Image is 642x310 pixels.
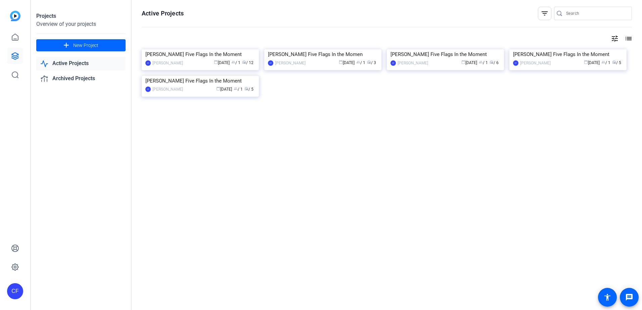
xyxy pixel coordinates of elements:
span: calendar_today [216,87,220,91]
mat-icon: tune [611,35,619,43]
div: [PERSON_NAME] [152,60,183,66]
span: / 12 [242,60,254,65]
span: calendar_today [214,60,218,64]
span: New Project [73,42,98,49]
span: [DATE] [461,60,477,65]
span: / 1 [601,60,610,65]
div: [PERSON_NAME] [152,86,183,93]
a: Active Projects [36,57,126,70]
mat-icon: accessibility [603,293,611,301]
span: [DATE] [214,60,230,65]
span: radio [367,60,371,64]
div: [PERSON_NAME] Five Flags In the Momen [268,49,378,59]
span: calendar_today [339,60,343,64]
img: blue-gradient.svg [10,11,20,21]
span: calendar_today [461,60,465,64]
div: CF [268,60,273,66]
h1: Active Projects [142,9,184,17]
span: radio [490,60,494,64]
span: [DATE] [216,87,232,92]
div: CF [513,60,518,66]
span: / 1 [231,60,240,65]
span: / 1 [479,60,488,65]
div: [PERSON_NAME] [520,60,551,66]
button: New Project [36,39,126,51]
span: [DATE] [584,60,600,65]
input: Search [566,9,627,17]
div: CF [7,283,23,299]
span: group [601,60,605,64]
span: group [479,60,483,64]
span: / 5 [612,60,621,65]
span: [DATE] [339,60,355,65]
div: CF [145,60,151,66]
span: group [234,87,238,91]
span: / 5 [244,87,254,92]
div: CF [391,60,396,66]
span: radio [242,60,246,64]
span: / 1 [234,87,243,92]
span: group [356,60,360,64]
div: [PERSON_NAME] [398,60,428,66]
span: radio [612,60,616,64]
span: / 6 [490,60,499,65]
div: [PERSON_NAME] Five Flags In the Moment [145,49,255,59]
span: group [231,60,235,64]
mat-icon: message [625,293,633,301]
div: [PERSON_NAME] Five Flags In the Moment [391,49,500,59]
a: Archived Projects [36,72,126,86]
span: calendar_today [584,60,588,64]
div: [PERSON_NAME] Five Flags In the Moment [145,76,255,86]
div: [PERSON_NAME] Five Flags In the Moment [513,49,623,59]
div: Overview of your projects [36,20,126,28]
span: / 3 [367,60,376,65]
mat-icon: filter_list [541,9,549,17]
mat-icon: add [62,41,71,50]
div: Projects [36,12,126,20]
span: radio [244,87,248,91]
mat-icon: list [624,35,632,43]
div: CF [145,87,151,92]
div: [PERSON_NAME] [275,60,306,66]
span: / 1 [356,60,365,65]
